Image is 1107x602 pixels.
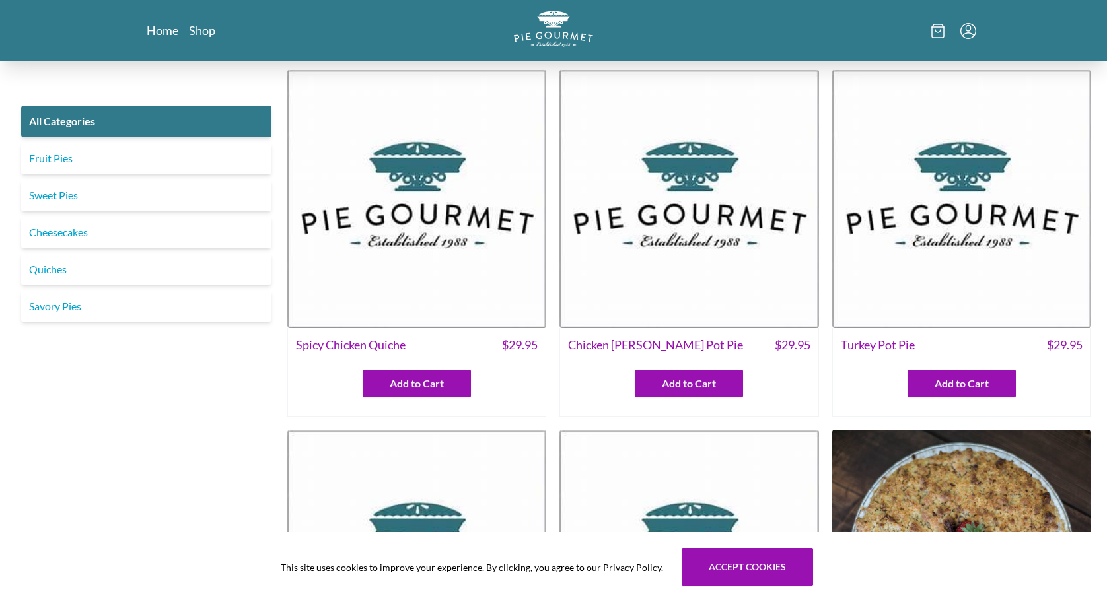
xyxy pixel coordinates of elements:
a: Savory Pies [21,290,271,322]
a: Quiches [21,253,271,285]
span: Add to Cart [390,376,444,391]
button: Menu [960,23,976,39]
a: Home [147,22,178,38]
span: $ 29.95 [502,336,538,354]
a: All Categories [21,106,271,137]
button: Add to Cart [908,370,1016,397]
img: Turkey Pot Pie [832,69,1091,328]
img: Spicy Chicken Quiche [287,69,546,328]
img: logo [514,11,593,47]
span: Spicy Chicken Quiche [296,336,406,354]
span: Chicken [PERSON_NAME] Pot Pie [568,336,743,354]
a: Sweet Pies [21,180,271,211]
span: $ 29.95 [1047,336,1083,354]
a: Logo [514,11,593,51]
span: Add to Cart [935,376,989,391]
a: Cheesecakes [21,217,271,248]
a: Fruit Pies [21,143,271,174]
span: This site uses cookies to improve your experience. By clicking, you agree to our Privacy Policy. [281,560,663,574]
span: $ 29.95 [775,336,810,354]
button: Accept cookies [682,548,813,586]
a: Shop [189,22,215,38]
img: Chicken Curry Pot Pie [559,69,818,328]
button: Add to Cart [363,370,471,397]
button: Add to Cart [635,370,743,397]
span: Add to Cart [662,376,716,391]
span: Turkey Pot Pie [841,336,915,354]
